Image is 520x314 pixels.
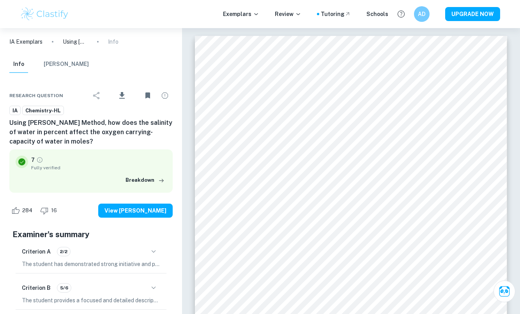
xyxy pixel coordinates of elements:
div: Dislike [38,204,61,217]
h6: Criterion B [22,284,51,292]
p: Info [108,37,119,46]
a: Tutoring [321,10,351,18]
button: UPGRADE NOW [445,7,500,21]
p: Using [PERSON_NAME] Method, how does the salinity of water in percent affect the oxygen carrying-... [63,37,88,46]
p: 7 [31,156,35,164]
h6: Using [PERSON_NAME] Method, how does the salinity of water in percent affect the oxygen carrying-... [9,118,173,146]
button: Breakdown [124,174,166,186]
h6: Criterion A [22,247,51,256]
a: Schools [366,10,388,18]
img: Clastify logo [20,6,69,22]
p: Exemplars [223,10,259,18]
span: 16 [47,207,61,215]
h5: Examiner's summary [12,229,170,240]
button: Help and Feedback [394,7,408,21]
div: Like [9,204,37,217]
p: The student provides a focused and detailed description of the main topic and research question, ... [22,296,160,305]
p: Review [275,10,301,18]
p: The student has demonstrated strong initiative and personal input in designing and conducting the... [22,260,160,268]
span: IA [10,107,20,115]
a: IA Exemplars [9,37,42,46]
div: Download [106,85,138,106]
button: AD [414,6,430,22]
span: Fully verified [31,164,166,171]
button: View [PERSON_NAME] [98,204,173,218]
span: 284 [18,207,37,215]
button: Info [9,56,28,73]
div: Report issue [157,88,173,103]
button: Ask Clai [493,280,515,302]
button: [PERSON_NAME] [44,56,89,73]
span: Chemistry-HL [23,107,64,115]
div: Unbookmark [140,88,156,103]
div: Share [89,88,104,103]
span: 5/6 [57,284,71,291]
a: IA [9,106,21,115]
a: Grade fully verified [36,156,43,163]
h6: AD [417,10,426,18]
a: Chemistry-HL [22,106,64,115]
span: Research question [9,92,63,99]
span: 2/2 [57,248,70,255]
